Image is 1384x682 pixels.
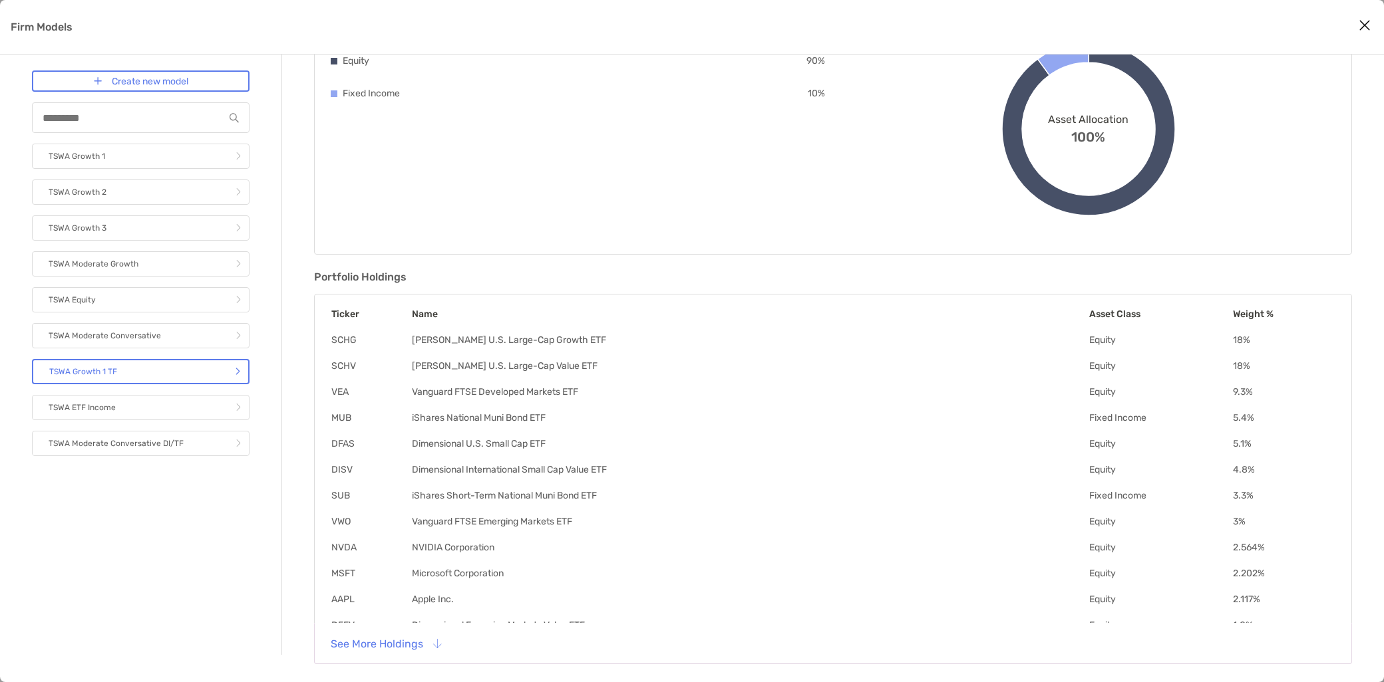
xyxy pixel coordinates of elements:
a: TSWA Equity [32,287,250,312]
td: 5.1 % [1232,437,1335,450]
td: Equity [1089,567,1232,580]
td: 4.8 % [1232,463,1335,476]
td: VEA [331,386,411,398]
td: 9.3 % [1232,386,1335,398]
td: 18 % [1232,334,1335,346]
td: NVIDIA Corporation [411,541,1089,554]
td: SCHV [331,360,411,372]
p: TSWA ETF Income [49,399,116,416]
td: Equity [1089,541,1232,554]
a: TSWA Moderate Conversative [32,323,250,348]
td: MSFT [331,567,411,580]
td: Dimensional U.S. Small Cap ETF [411,437,1089,450]
a: TSWA Growth 1 [32,144,250,169]
td: 18 % [1232,360,1335,372]
td: 2.117 % [1232,593,1335,606]
span: 100% [1071,126,1105,145]
td: iShares Short-Term National Muni Bond ETF [411,489,1089,502]
button: Close modal [1355,16,1375,36]
td: SUB [331,489,411,502]
td: Equity [1089,437,1232,450]
td: Fixed Income [1089,411,1232,424]
td: [PERSON_NAME] U.S. Large-Cap Growth ETF [411,334,1089,346]
p: Equity [343,53,369,69]
a: TSWA Moderate Conversative DI/TF [32,431,250,456]
td: Dimensional Emerging Markets Value ETF [411,619,1089,631]
td: Equity [1089,515,1232,528]
a: TSWA Growth 2 [32,179,250,205]
td: 2.202 % [1232,567,1335,580]
td: MUB [331,411,411,424]
td: 3 % [1232,515,1335,528]
td: VWO [331,515,411,528]
p: TSWA Equity [49,292,96,308]
p: TSWA Growth 1 TF [49,364,117,380]
p: TSWA Growth 3 [49,220,106,237]
a: Create new model [32,70,250,92]
td: Microsoft Corporation [411,567,1089,580]
td: 1.8 % [1232,619,1335,631]
p: TSWA Moderate Growth [49,256,138,273]
td: Vanguard FTSE Emerging Markets ETF [411,515,1089,528]
p: TSWA Moderate Conversative DI/TF [49,435,184,452]
td: SCHG [331,334,411,346]
td: NVDA [331,541,411,554]
a: TSWA Growth 1 TF [32,359,250,384]
td: Vanguard FTSE Developed Markets ETF [411,386,1089,398]
td: 3.3 % [1232,489,1335,502]
td: Equity [1089,386,1232,398]
th: Ticker [331,308,411,320]
p: TSWA Growth 1 [49,148,105,165]
p: 90 % [806,53,825,69]
td: iShares National Muni Bond ETF [411,411,1089,424]
td: Dimensional International Small Cap Value ETF [411,463,1089,476]
p: Firm Models [11,19,73,35]
td: Equity [1089,334,1232,346]
td: AAPL [331,593,411,606]
td: Equity [1089,463,1232,476]
td: DISV [331,463,411,476]
a: TSWA Moderate Growth [32,251,250,277]
th: Name [411,308,1089,320]
p: TSWA Growth 2 [49,184,106,201]
th: Weight % [1232,308,1335,320]
td: [PERSON_NAME] U.S. Large-Cap Value ETF [411,360,1089,372]
a: TSWA Growth 3 [32,215,250,241]
td: 2.564 % [1232,541,1335,554]
td: Equity [1089,619,1232,631]
p: TSWA Moderate Conversative [49,328,161,344]
img: input icon [230,113,239,123]
td: Equity [1089,360,1232,372]
th: Asset Class [1089,308,1232,320]
td: Apple Inc. [411,593,1089,606]
td: 5.4 % [1232,411,1335,424]
button: See More Holdings [320,629,451,658]
p: Fixed Income [343,85,400,102]
td: Fixed Income [1089,489,1232,502]
td: DFEV [331,619,411,631]
p: 10 % [808,85,825,102]
td: Equity [1089,593,1232,606]
h3: Portfolio Holdings [314,271,1352,283]
td: DFAS [331,437,411,450]
span: Asset Allocation [1048,113,1128,126]
a: TSWA ETF Income [32,395,250,420]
